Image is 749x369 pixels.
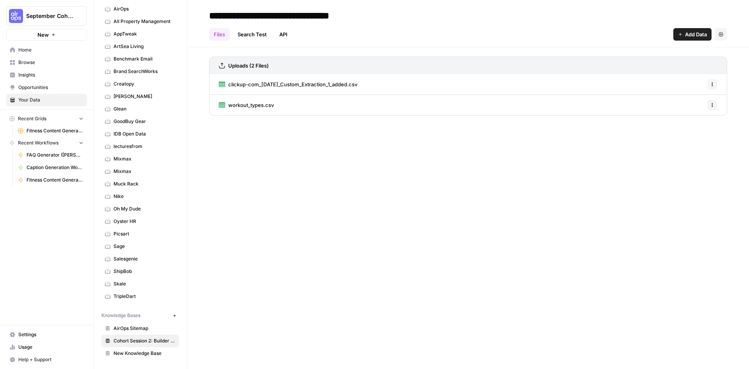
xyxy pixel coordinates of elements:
span: New Knowledge Base [114,350,176,357]
a: IDB Open Data [101,128,179,140]
span: Picsart [114,230,176,237]
a: Files [209,28,230,41]
a: AirOps Sitemap [101,322,179,335]
span: Nike [114,193,176,200]
a: ArtSea Living [101,40,179,53]
a: Search Test [233,28,272,41]
button: Recent Workflows [6,137,87,149]
a: Usage [6,341,87,353]
a: Mixmax [101,165,179,178]
a: Oh My Dude [101,203,179,215]
a: FAQ Generator ([PERSON_NAME]) [14,149,87,161]
span: workout_types.csv [228,101,274,109]
span: Brand SearchWorks [114,68,176,75]
span: AirOps Sitemap [114,325,176,332]
a: AirOps [101,3,179,15]
span: All Property Management [114,18,176,25]
a: Browse [6,56,87,69]
a: GoodBuy Gear [101,115,179,128]
a: Nike [101,190,179,203]
a: Home [6,44,87,56]
button: Workspace: September Cohort [6,6,87,26]
span: Insights [18,71,83,78]
a: Fitness Content Generator ([PERSON_NAME]) [14,174,87,186]
a: lecturesfrom [101,140,179,153]
span: Help + Support [18,356,83,363]
span: Muck Rack [114,180,176,187]
span: Cohort Session 2: Builder Exercise [114,337,176,344]
span: AirOps [114,5,176,12]
a: Mixmax [101,153,179,165]
span: Mixmax [114,168,176,175]
a: Salesgenie [101,253,179,265]
button: Add Data [673,28,712,41]
span: Mixmax [114,155,176,162]
a: Brand SearchWorks [101,65,179,78]
span: Salesgenie [114,255,176,262]
img: September Cohort Logo [9,9,23,23]
a: New Knowledge Base [101,347,179,360]
span: ArtSea Living [114,43,176,50]
a: Oyster HR [101,215,179,228]
button: Recent Grids [6,113,87,125]
span: Knowledge Bases [101,312,140,319]
span: Usage [18,344,83,351]
span: New [37,31,49,39]
span: clickup-com_[DATE]_Custom_Extraction_1_added.csv [228,80,357,88]
a: Your Data [6,94,87,106]
a: TripleDart [101,290,179,303]
span: FAQ Generator ([PERSON_NAME]) [27,152,83,159]
a: Benchmark Email [101,53,179,65]
span: Skale [114,280,176,287]
span: ShipBob [114,268,176,275]
span: AppTweak [114,30,176,37]
a: Settings [6,328,87,341]
span: Recent Workflows [18,139,59,146]
span: Home [18,46,83,53]
span: IDB Open Data [114,130,176,137]
span: Recent Grids [18,115,46,122]
span: Sage [114,243,176,250]
h3: Uploads (2 Files) [228,62,269,70]
a: Glean [101,103,179,115]
a: clickup-com_[DATE]_Custom_Extraction_1_added.csv [219,74,357,94]
span: Fitness Content Generator ([PERSON_NAME]) [27,176,83,184]
a: Muck Rack [101,178,179,190]
a: Insights [6,69,87,81]
a: Uploads (2 Files) [219,57,269,74]
span: Caption Generation Workflow Sample [27,164,83,171]
span: Add Data [685,30,707,38]
a: Sage [101,240,179,253]
a: Fitness Content Generator ([PERSON_NAME]) [14,125,87,137]
a: [PERSON_NAME] [101,90,179,103]
span: GoodBuy Gear [114,118,176,125]
a: workout_types.csv [219,95,274,115]
button: New [6,29,87,41]
span: Fitness Content Generator ([PERSON_NAME]) [27,127,83,134]
span: lecturesfrom [114,143,176,150]
a: Skale [101,278,179,290]
a: Creatopy [101,78,179,90]
a: All Property Management [101,15,179,28]
a: ShipBob [101,265,179,278]
a: API [275,28,292,41]
span: Glean [114,105,176,112]
a: Picsart [101,228,179,240]
span: Settings [18,331,83,338]
span: Creatopy [114,80,176,87]
span: Browse [18,59,83,66]
span: Oyster HR [114,218,176,225]
span: Oh My Dude [114,205,176,212]
span: [PERSON_NAME] [114,93,176,100]
span: Opportunities [18,84,83,91]
span: TripleDart [114,293,176,300]
a: Caption Generation Workflow Sample [14,161,87,174]
button: Help + Support [6,353,87,366]
span: Benchmark Email [114,55,176,62]
span: September Cohort [26,12,73,20]
a: Cohort Session 2: Builder Exercise [101,335,179,347]
span: Your Data [18,96,83,103]
a: AppTweak [101,28,179,40]
a: Opportunities [6,81,87,94]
